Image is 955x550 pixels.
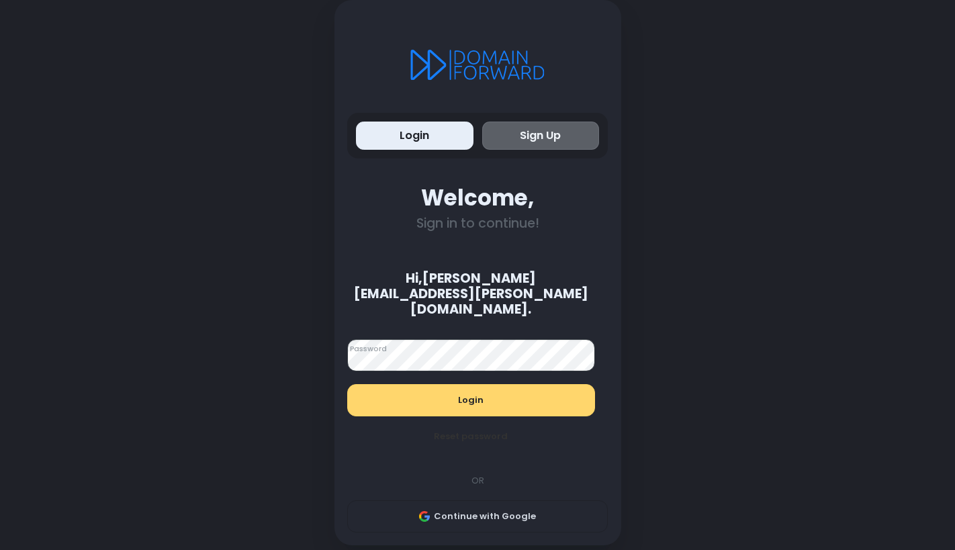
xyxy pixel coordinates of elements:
[356,122,473,150] button: Login
[347,500,608,533] button: Continue with Google
[340,474,615,488] div: OR
[347,185,608,211] div: Welcome,
[347,216,608,231] div: Sign in to continue!
[340,271,601,318] div: Hi, [PERSON_NAME][EMAIL_ADDRESS][PERSON_NAME][DOMAIN_NAME] .
[482,122,600,150] button: Sign Up
[347,420,595,453] button: Reset password
[347,384,595,416] button: Login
